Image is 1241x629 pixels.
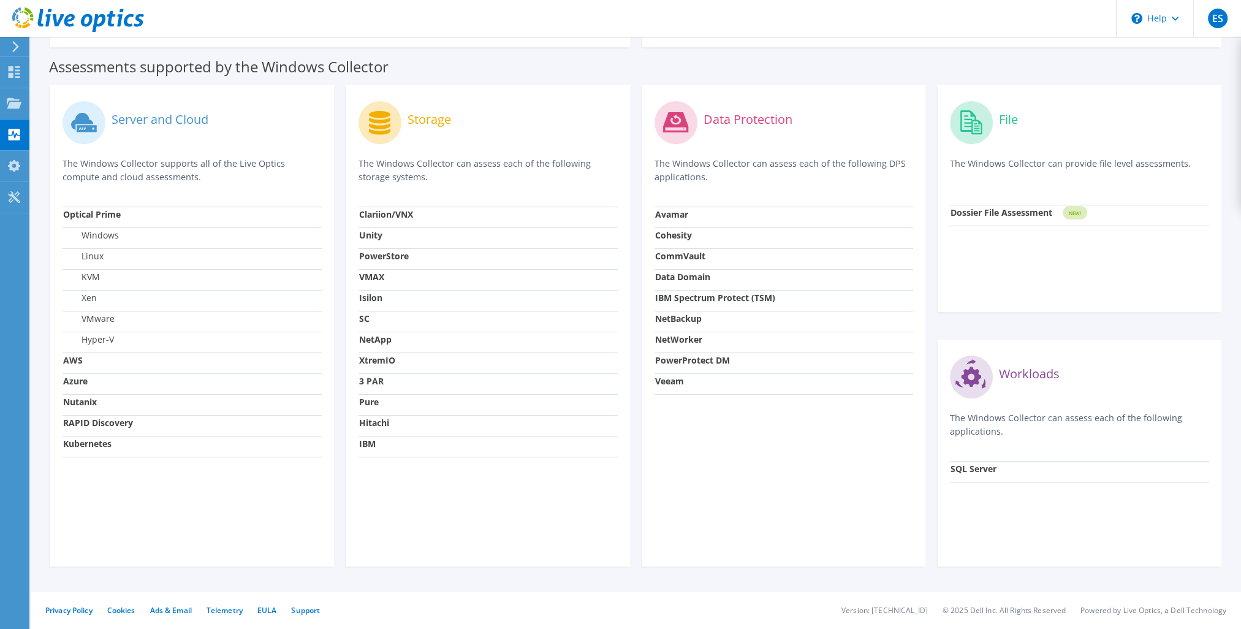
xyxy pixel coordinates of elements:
[359,292,382,303] strong: Isilon
[107,605,135,616] a: Cookies
[207,605,243,616] a: Telemetry
[63,250,104,262] label: Linux
[1131,13,1142,24] svg: \n
[150,605,192,616] a: Ads & Email
[1080,605,1226,616] li: Powered by Live Optics, a Dell Technology
[655,292,775,303] strong: IBM Spectrum Protect (TSM)
[943,605,1066,616] li: © 2025 Dell Inc. All Rights Reserved
[63,208,121,220] strong: Optical Prime
[999,113,1018,126] label: File
[655,354,730,366] strong: PowerProtect DM
[45,605,93,616] a: Privacy Policy
[655,157,914,184] p: The Windows Collector can assess each of the following DPS applications.
[63,292,97,304] label: Xen
[359,271,384,283] strong: VMAX
[63,271,100,283] label: KVM
[359,396,379,408] strong: Pure
[359,250,409,262] strong: PowerStore
[655,229,692,241] strong: Cohesity
[112,113,208,126] label: Server and Cloud
[704,113,792,126] label: Data Protection
[63,354,83,366] strong: AWS
[655,334,702,345] strong: NetWorker
[655,375,684,387] strong: Veeam
[359,229,382,241] strong: Unity
[359,157,618,184] p: The Windows Collector can assess each of the following storage systems.
[655,208,688,220] strong: Avamar
[359,417,389,429] strong: Hitachi
[63,157,322,184] p: The Windows Collector supports all of the Live Optics compute and cloud assessments.
[49,61,389,73] label: Assessments supported by the Windows Collector
[1208,9,1228,28] span: ES
[63,313,115,325] label: VMware
[951,207,1052,218] strong: Dossier File Assessment
[63,334,114,346] label: Hyper-V
[1069,210,1081,216] tspan: NEW!
[655,271,710,283] strong: Data Domain
[950,157,1209,182] p: The Windows Collector can provide file level assessments.
[291,605,320,616] a: Support
[359,354,395,366] strong: XtremIO
[408,113,451,126] label: Storage
[257,605,276,616] a: EULA
[63,396,97,408] strong: Nutanix
[63,417,133,429] strong: RAPID Discovery
[359,438,376,449] strong: IBM
[63,375,88,387] strong: Azure
[950,411,1209,438] p: The Windows Collector can assess each of the following applications.
[359,334,392,345] strong: NetApp
[999,368,1060,380] label: Workloads
[655,250,705,262] strong: CommVault
[359,208,413,220] strong: Clariion/VNX
[841,605,928,616] li: Version: [TECHNICAL_ID]
[63,438,112,449] strong: Kubernetes
[63,229,119,242] label: Windows
[359,313,370,324] strong: SC
[359,375,384,387] strong: 3 PAR
[951,463,996,475] strong: SQL Server
[655,313,702,324] strong: NetBackup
